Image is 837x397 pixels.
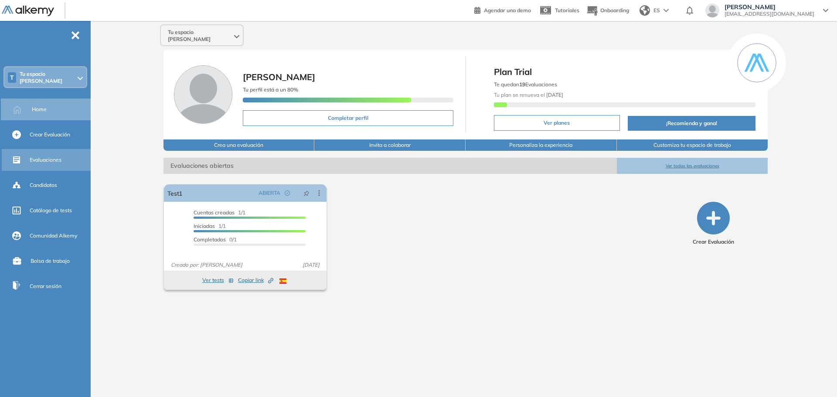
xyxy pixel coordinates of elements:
[494,81,557,88] span: Te quedan Evaluaciones
[617,139,768,151] button: Customiza tu espacio de trabajo
[202,275,234,285] button: Ver tests
[600,7,629,14] span: Onboarding
[279,278,286,284] img: ESP
[628,116,755,131] button: ¡Recomienda y gana!
[238,276,273,284] span: Copiar link
[693,202,734,246] button: Crear Evaluación
[545,92,563,98] b: [DATE]
[494,115,620,131] button: Ver planes
[617,158,768,174] button: Ver todas las evaluaciones
[494,65,756,78] span: Plan Trial
[10,74,14,81] span: T
[30,232,77,240] span: Comunidad Alkemy
[653,7,660,14] span: ES
[194,236,237,243] span: 0/1
[194,223,215,229] span: Iniciadas
[30,207,72,214] span: Catálogo de tests
[484,7,531,14] span: Agendar una demo
[474,4,531,15] a: Agendar una demo
[793,355,837,397] div: Widget de chat
[466,139,617,151] button: Personaliza la experiencia
[494,92,563,98] span: Tu plan se renueva el
[519,81,525,88] b: 19
[30,156,61,164] span: Evaluaciones
[163,158,617,174] span: Evaluaciones abiertas
[163,139,315,151] button: Crea una evaluación
[30,181,57,189] span: Candidatos
[32,105,47,113] span: Home
[297,186,316,200] button: pushpin
[243,110,453,126] button: Completar perfil
[30,131,70,139] span: Crear Evaluación
[30,282,61,290] span: Cerrar sesión
[194,223,226,229] span: 1/1
[31,257,70,265] span: Bolsa de trabajo
[20,71,76,85] span: Tu espacio [PERSON_NAME]
[167,184,183,202] a: Test1
[586,1,629,20] button: Onboarding
[243,71,315,82] span: [PERSON_NAME]
[314,139,466,151] button: Invita a colaborar
[663,9,669,12] img: arrow
[238,275,273,285] button: Copiar link
[640,5,650,16] img: world
[167,261,246,269] span: Creado por: [PERSON_NAME]
[555,7,579,14] span: Tutoriales
[303,190,310,197] span: pushpin
[285,190,290,196] span: check-circle
[243,86,298,93] span: Tu perfil está a un 80%
[299,261,323,269] span: [DATE]
[174,65,232,124] img: Foto de perfil
[168,29,232,43] span: Tu espacio [PERSON_NAME]
[194,209,235,216] span: Cuentas creadas
[194,236,226,243] span: Completados
[725,3,814,10] span: [PERSON_NAME]
[693,238,734,246] span: Crear Evaluación
[793,355,837,397] iframe: Chat Widget
[2,6,54,17] img: Logo
[194,209,245,216] span: 1/1
[725,10,814,17] span: [EMAIL_ADDRESS][DOMAIN_NAME]
[259,189,280,197] span: ABIERTA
